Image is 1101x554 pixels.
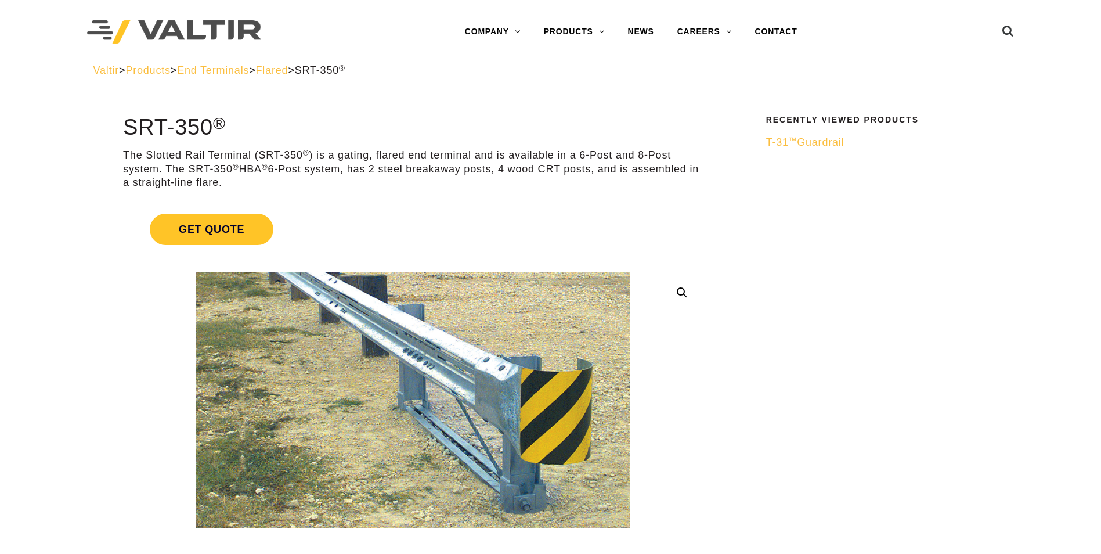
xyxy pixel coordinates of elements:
a: CONTACT [743,20,809,44]
a: Get Quote [123,200,703,259]
sup: ® [303,149,309,157]
h1: SRT-350 [123,116,703,140]
sup: ™ [789,136,797,145]
span: T-31 Guardrail [766,136,844,148]
sup: ® [213,114,226,132]
div: > > > > [93,64,1008,77]
a: COMPANY [453,20,532,44]
sup: ® [262,163,268,171]
a: PRODUCTS [532,20,616,44]
p: The Slotted Rail Terminal (SRT-350 ) is a gating, flared end terminal and is available in a 6-Pos... [123,149,703,189]
a: Flared [256,64,288,76]
span: Get Quote [150,214,273,245]
h2: Recently Viewed Products [766,116,1001,124]
a: Valtir [93,64,119,76]
a: T-31™Guardrail [766,136,1001,149]
sup: ® [339,64,345,73]
span: SRT-350 [295,64,345,76]
sup: ® [233,163,239,171]
a: CAREERS [666,20,743,44]
a: NEWS [616,20,666,44]
a: Products [125,64,170,76]
img: Valtir [87,20,261,44]
a: End Terminals [177,64,249,76]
